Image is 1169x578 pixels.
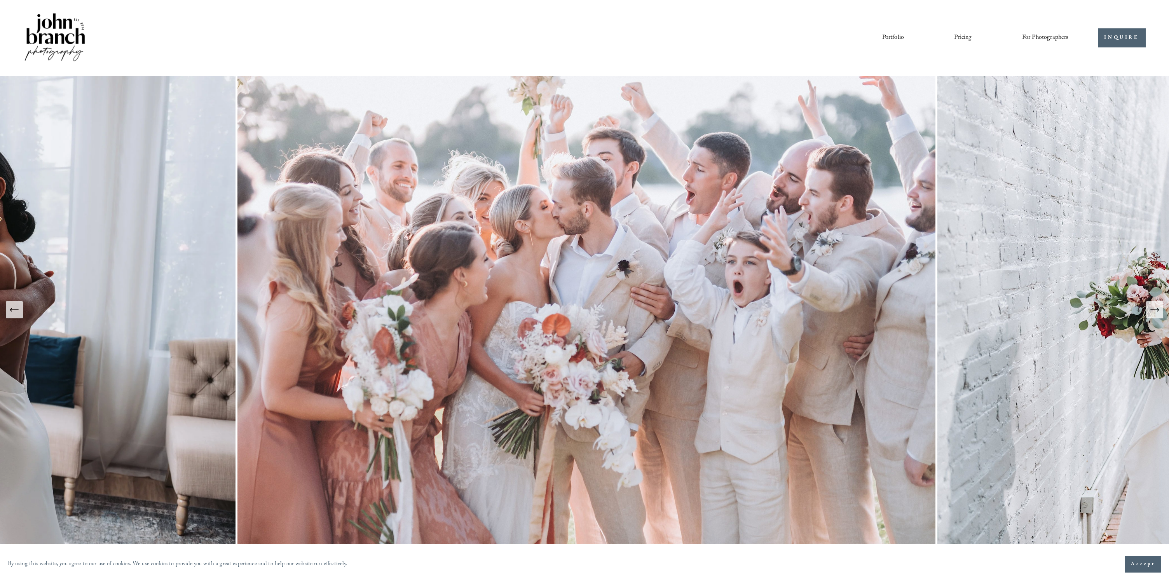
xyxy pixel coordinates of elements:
[1022,31,1069,44] a: folder dropdown
[8,559,348,570] p: By using this website, you agree to our use of cookies. We use cookies to provide you with a grea...
[1022,32,1069,44] span: For Photographers
[1125,556,1161,573] button: Accept
[23,12,86,64] img: John Branch IV Photography
[236,76,937,544] img: A wedding party celebrating outdoors, featuring a bride and groom kissing amidst cheering bridesm...
[954,31,972,44] a: Pricing
[1146,301,1163,318] button: Next Slide
[1098,28,1146,47] a: INQUIRE
[6,301,23,318] button: Previous Slide
[882,31,904,44] a: Portfolio
[1131,561,1155,568] span: Accept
